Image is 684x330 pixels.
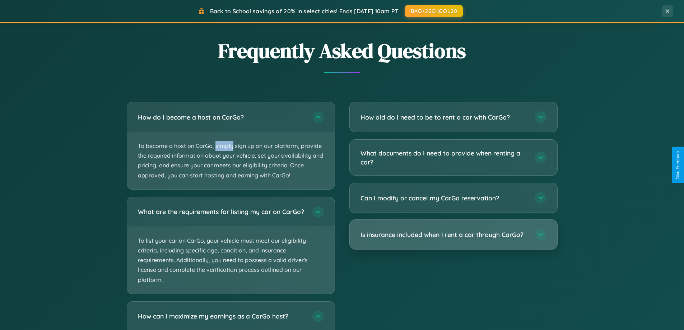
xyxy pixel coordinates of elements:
[138,113,305,122] h3: How do I become a host on CarGo?
[127,227,335,294] p: To list your car on CarGo, your vehicle must meet our eligibility criteria, including specific ag...
[360,230,528,239] h3: Is insurance included when I rent a car through CarGo?
[405,5,463,17] button: BACK2SCHOOL20
[360,149,528,166] h3: What documents do I need to provide when renting a car?
[210,8,400,15] span: Back to School savings of 20% in select cities! Ends [DATE] 10am PT.
[360,113,528,122] h3: How old do I need to be to rent a car with CarGo?
[138,312,305,321] h3: How can I maximize my earnings as a CarGo host?
[127,132,335,189] p: To become a host on CarGo, simply sign up on our platform, provide the required information about...
[675,150,680,180] div: Give Feedback
[360,194,528,203] h3: Can I modify or cancel my CarGo reservation?
[127,37,558,65] h2: Frequently Asked Questions
[138,207,305,216] h3: What are the requirements for listing my car on CarGo?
